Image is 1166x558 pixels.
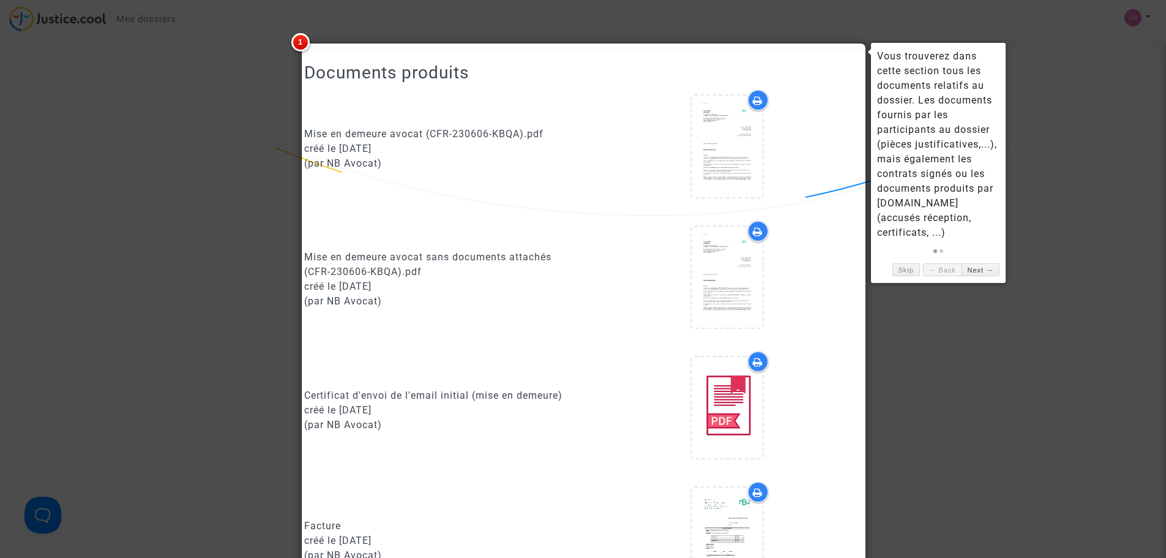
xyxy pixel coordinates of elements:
div: créé le [DATE] [304,403,574,418]
a: Next → [962,263,1000,276]
div: (par NB Avocat) [304,418,574,432]
div: créé le [DATE] [304,141,574,156]
div: (par NB Avocat) [304,156,574,171]
a: ← Back [923,263,962,276]
div: créé le [DATE] [304,279,574,294]
h2: Documents produits [304,62,862,83]
div: Certificat d'envoi de l'email initial (mise en demeure) [304,388,574,403]
span: 1 [291,33,310,51]
div: créé le [DATE] [304,533,574,548]
div: Vous trouverez dans cette section tous les documents relatifs au dossier. Les documents fournis p... [877,49,1000,240]
div: Mise en demeure avocat sans documents attachés (CFR-230606-KBQA).pdf [304,250,574,279]
a: Skip [892,263,920,276]
div: (par NB Avocat) [304,294,574,309]
div: Mise en demeure avocat (CFR-230606-KBQA).pdf [304,127,574,141]
div: Facture [304,519,574,533]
